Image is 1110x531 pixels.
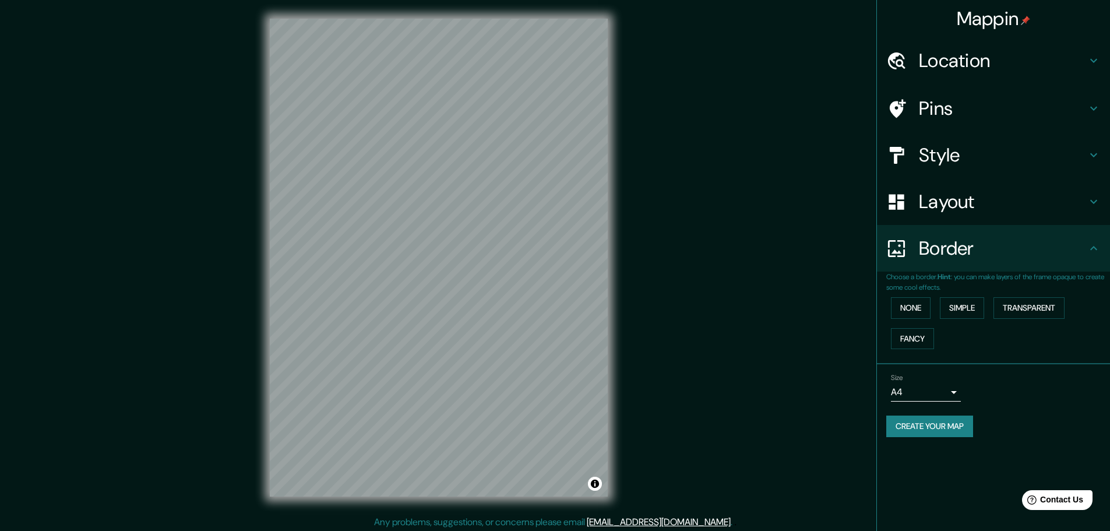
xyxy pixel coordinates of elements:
div: . [734,515,737,529]
h4: Pins [919,97,1087,120]
div: A4 [891,383,961,402]
button: Fancy [891,328,934,350]
button: Transparent [993,297,1065,319]
div: Style [877,132,1110,178]
h4: Mappin [957,7,1031,30]
label: Size [891,373,903,383]
h4: Style [919,143,1087,167]
div: Location [877,37,1110,84]
button: None [891,297,931,319]
canvas: Map [270,19,608,497]
h4: Layout [919,190,1087,213]
p: Any problems, suggestions, or concerns please email . [374,515,732,529]
p: Choose a border. : you can make layers of the frame opaque to create some cool effects. [886,272,1110,293]
button: Simple [940,297,984,319]
h4: Location [919,49,1087,72]
a: [EMAIL_ADDRESS][DOMAIN_NAME] [587,516,731,528]
button: Toggle attribution [588,477,602,491]
img: pin-icon.png [1021,16,1030,25]
div: Layout [877,178,1110,225]
b: Hint [938,272,951,282]
div: Pins [877,85,1110,132]
button: Create your map [886,416,973,437]
h4: Border [919,237,1087,260]
div: Border [877,225,1110,272]
iframe: Help widget launcher [1006,486,1097,518]
div: . [732,515,734,529]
